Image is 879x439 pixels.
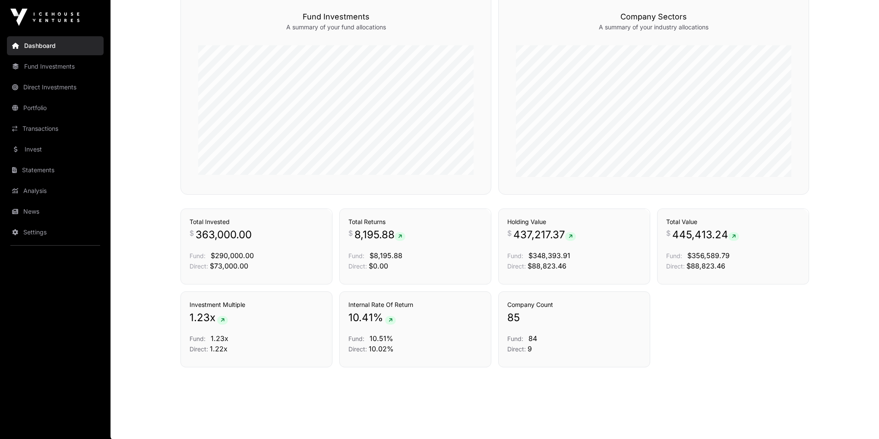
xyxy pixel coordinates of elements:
span: $290,000.00 [211,251,254,260]
span: $348,393.91 [528,251,570,260]
a: Analysis [7,181,104,200]
span: Direct: [666,262,685,270]
span: $ [666,228,670,238]
span: 1.23 [190,311,210,325]
h3: Holding Value [507,218,641,226]
span: $356,589.79 [687,251,730,260]
span: 10.02% [369,344,394,353]
a: Direct Investments [7,78,104,97]
span: Direct: [348,262,367,270]
h3: Company Sectors [516,11,791,23]
span: Fund: [507,252,523,259]
h3: Fund Investments [198,11,474,23]
span: 85 [507,311,520,325]
span: 363,000.00 [196,228,252,242]
span: $0.00 [369,262,388,270]
span: 8,195.88 [354,228,405,242]
span: Fund: [190,335,206,342]
p: A summary of your fund allocations [198,23,474,32]
span: 1.23x [211,334,228,343]
span: 1.22x [210,344,228,353]
span: 10.41 [348,311,373,325]
h3: Investment Multiple [190,300,323,309]
span: $8,195.88 [370,251,402,260]
span: $ [348,228,353,238]
h3: Company Count [507,300,641,309]
a: News [7,202,104,221]
p: A summary of your industry allocations [516,23,791,32]
span: Fund: [348,252,364,259]
h3: Total Value [666,218,800,226]
span: Direct: [190,262,208,270]
span: $73,000.00 [210,262,248,270]
span: 10.51% [370,334,393,343]
span: $ [190,228,194,238]
a: Transactions [7,119,104,138]
span: 437,217.37 [513,228,576,242]
h3: Total Returns [348,218,482,226]
span: $88,823.46 [528,262,566,270]
a: Statements [7,161,104,180]
h3: Internal Rate Of Return [348,300,482,309]
span: 445,413.24 [672,228,739,242]
span: Fund: [190,252,206,259]
span: x [210,311,215,325]
span: Fund: [666,252,682,259]
a: Dashboard [7,36,104,55]
a: Portfolio [7,98,104,117]
span: % [373,311,383,325]
span: Direct: [507,345,526,353]
a: Fund Investments [7,57,104,76]
img: Icehouse Ventures Logo [10,9,79,26]
span: 84 [528,334,537,343]
span: Fund: [507,335,523,342]
span: Direct: [507,262,526,270]
span: 9 [528,344,532,353]
span: Direct: [190,345,208,353]
a: Invest [7,140,104,159]
span: Fund: [348,335,364,342]
span: $ [507,228,512,238]
iframe: Chat Widget [836,398,879,439]
h3: Total Invested [190,218,323,226]
a: Settings [7,223,104,242]
span: $88,823.46 [686,262,725,270]
span: Direct: [348,345,367,353]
